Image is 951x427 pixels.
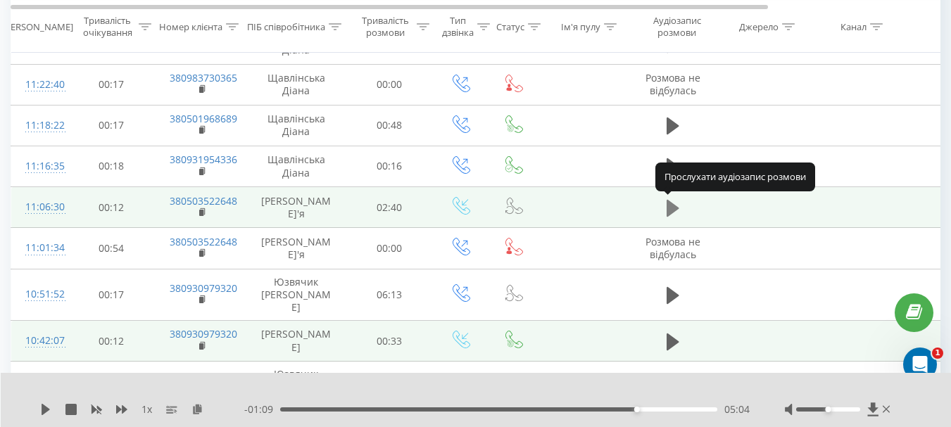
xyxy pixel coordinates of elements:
[247,20,325,32] div: ПІБ співробітника
[80,15,135,39] div: Тривалість очікування
[496,20,524,32] div: Статус
[68,362,156,414] td: 00:17
[170,281,237,295] a: 380930979320
[68,105,156,146] td: 00:17
[247,362,346,414] td: Юзвячик [PERSON_NAME]
[346,105,434,146] td: 00:48
[170,112,237,125] a: 380501968689
[643,15,711,39] div: Аудіозапис розмови
[840,20,867,32] div: Канал
[346,269,434,321] td: 06:13
[561,20,600,32] div: Ім'я пулу
[170,153,237,166] a: 380931954336
[170,235,237,248] a: 380503522648
[346,228,434,269] td: 00:00
[247,269,346,321] td: Юзвячик [PERSON_NAME]
[247,321,346,362] td: [PERSON_NAME]
[645,71,700,97] span: Розмова не відбулась
[68,64,156,105] td: 00:17
[346,187,434,228] td: 02:40
[244,402,280,416] span: - 01:09
[346,321,434,362] td: 00:33
[724,402,750,416] span: 05:04
[68,321,156,362] td: 00:12
[247,187,346,228] td: [PERSON_NAME]'я
[159,20,222,32] div: Номер клієнта
[170,327,237,340] a: 380930979320
[247,228,346,269] td: [PERSON_NAME]'я
[25,153,53,180] div: 11:16:35
[655,162,815,191] div: Прослухати аудіозапис розмови
[25,327,53,355] div: 10:42:07
[645,235,700,261] span: Розмова не відбулась
[25,234,53,262] div: 11:01:34
[68,187,156,228] td: 00:12
[247,105,346,146] td: Щавлінська Діана
[346,146,434,186] td: 00:16
[68,228,156,269] td: 00:54
[68,146,156,186] td: 00:18
[141,402,152,416] span: 1 x
[442,15,474,39] div: Тип дзвінка
[170,194,237,208] a: 380503522648
[739,20,779,32] div: Джерело
[903,348,937,381] iframe: Intercom live chat
[247,146,346,186] td: Щавлінська Діана
[2,20,73,32] div: [PERSON_NAME]
[825,407,831,412] div: Accessibility label
[25,281,53,308] div: 10:51:52
[634,407,640,412] div: Accessibility label
[346,362,434,414] td: 09:31
[247,64,346,105] td: Щавлінська Діана
[25,193,53,221] div: 11:06:30
[68,269,156,321] td: 00:17
[170,71,237,84] a: 380983730365
[25,71,53,98] div: 11:22:40
[25,112,53,139] div: 11:18:22
[932,348,943,359] span: 1
[358,15,413,39] div: Тривалість розмови
[346,64,434,105] td: 00:00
